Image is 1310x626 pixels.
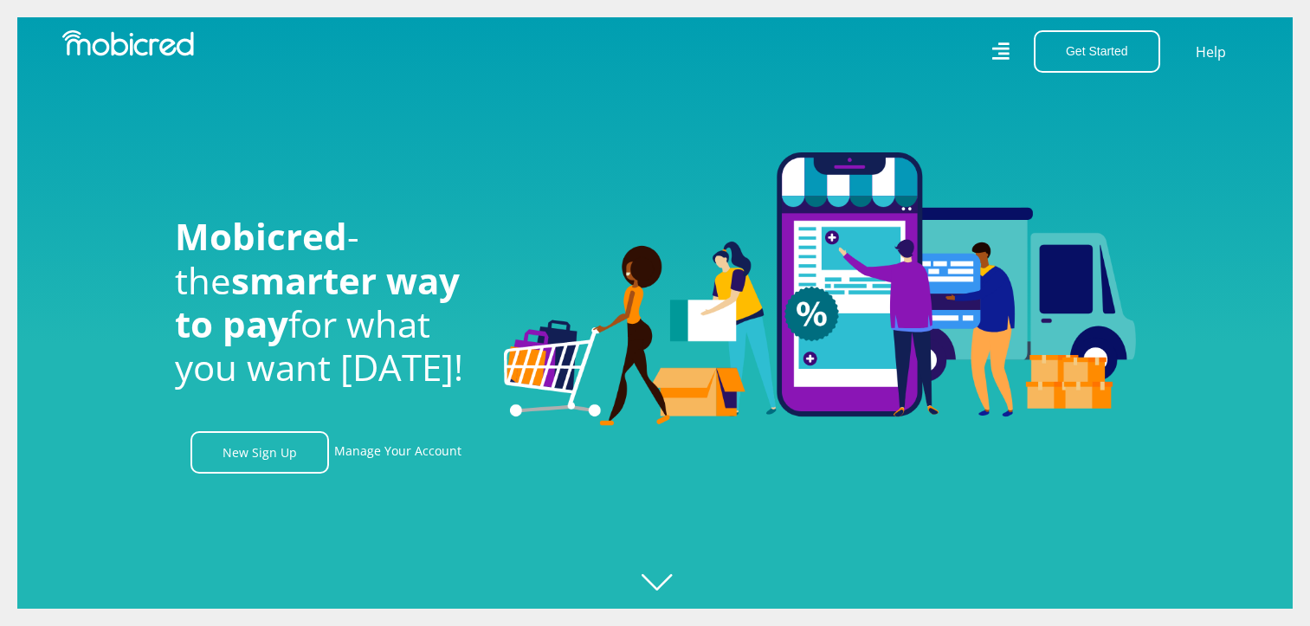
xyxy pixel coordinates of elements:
span: Mobicred [175,211,347,261]
a: Manage Your Account [334,431,461,474]
img: Mobicred [62,30,194,56]
h1: - the for what you want [DATE]! [175,215,478,390]
a: Help [1195,41,1227,63]
a: New Sign Up [190,431,329,474]
img: Welcome to Mobicred [504,152,1136,426]
span: smarter way to pay [175,255,460,348]
button: Get Started [1034,30,1160,73]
